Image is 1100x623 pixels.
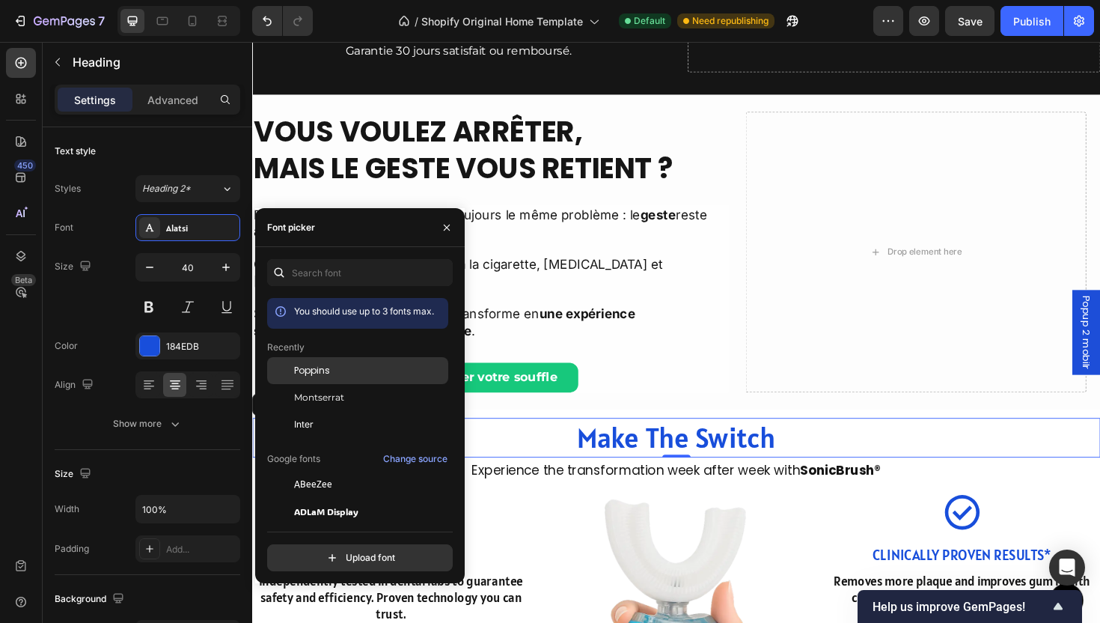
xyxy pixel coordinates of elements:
[147,92,198,108] p: Advanced
[135,175,240,202] button: Heading 2*
[136,496,239,523] input: Auto
[876,269,890,347] span: Popup 2 mobilr
[55,375,97,395] div: Align
[55,589,127,610] div: Background
[294,418,314,431] span: Inter
[383,452,447,466] div: Change source
[1,174,503,210] p: Patchs, gommes, e-cigarettes… toujours le même problème : le reste ancré.
[873,598,1067,616] button: Show survey - Help us improve GemPages!
[294,505,358,518] span: ADLaM Display
[1,562,292,615] p: Independently tested in dental labs to guarantee safety and efficiency. Proven technology you can...
[1,442,896,466] p: Experience the transformation week after week with
[113,416,183,431] div: Show more
[98,12,105,30] p: 7
[421,13,583,29] span: Shopify Original Home Template
[1013,13,1051,29] div: Publish
[252,6,313,36] div: Undo/Redo
[325,550,395,565] div: Upload font
[6,6,111,36] button: 7
[55,410,240,437] button: Show more
[55,145,96,158] div: Text style
[40,298,104,314] strong: apaisante
[294,306,434,317] span: You should use up to 3 fonts max.
[55,502,79,516] div: Width
[252,42,1100,623] iframe: Design area
[159,340,345,371] a: Réparer votre souffle
[166,543,236,556] div: Add...
[415,13,418,29] span: /
[19,377,60,391] div: Heading
[294,478,332,491] span: ABeeZee
[125,476,169,520] img: gempages_576721718710633314-421bd336-bf50-4e0c-a183-82f0de76964d.svg
[267,544,453,571] button: Upload font
[382,450,448,468] button: Change source
[55,257,94,277] div: Size
[166,222,236,235] div: Alatsi
[1,210,503,262] p: C’est ce réflexe qui vous ramène à la cigarette, [MEDICAL_DATA] et [MEDICAL_DATA].
[267,221,315,234] div: Font picker
[580,444,666,463] strong: SonicBrush®
[117,298,232,314] strong: sans dépendance
[55,542,89,556] div: Padding
[294,391,344,404] span: Montserrat
[267,259,453,286] input: Search font
[730,476,774,520] img: gempages_576721718710633314-0f5c4e4a-cbc5-4589-8ba9-4aaccebb093d.svg
[55,464,94,484] div: Size
[267,452,320,466] p: Google fonts
[294,364,330,377] span: Poppins
[958,15,983,28] span: Save
[142,182,191,195] span: Heading 2*
[74,92,116,108] p: Settings
[55,182,81,195] div: Styles
[1,279,503,314] p: SORA respecte ce geste mais le transforme en , et .
[692,14,769,28] span: Need republishing
[672,216,751,228] div: Drop element here
[73,53,234,71] p: Heading
[411,175,448,191] strong: geste
[873,600,1049,614] span: Help us improve GemPages!
[1,280,406,313] strong: une expérience saine
[55,339,78,353] div: Color
[945,6,994,36] button: Save
[1049,550,1085,586] div: Open Intercom Messenger
[166,340,236,353] div: 184EDB
[55,221,73,234] div: Font
[1000,6,1063,36] button: Publish
[14,159,36,171] div: 450
[182,346,323,365] p: Réparer votre souffle
[606,562,896,615] p: Removes more plaque and improves gum health compared to manual brushing. Backed by professional c...
[606,534,896,553] p: Clinically Proven Results*
[1,534,292,553] p: Lab-Tested & Validated
[70,1,368,19] p: Garantie 30 jours satisfait ou remboursé.
[267,341,305,354] p: Recently
[634,14,665,28] span: Default
[11,274,36,286] div: Beta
